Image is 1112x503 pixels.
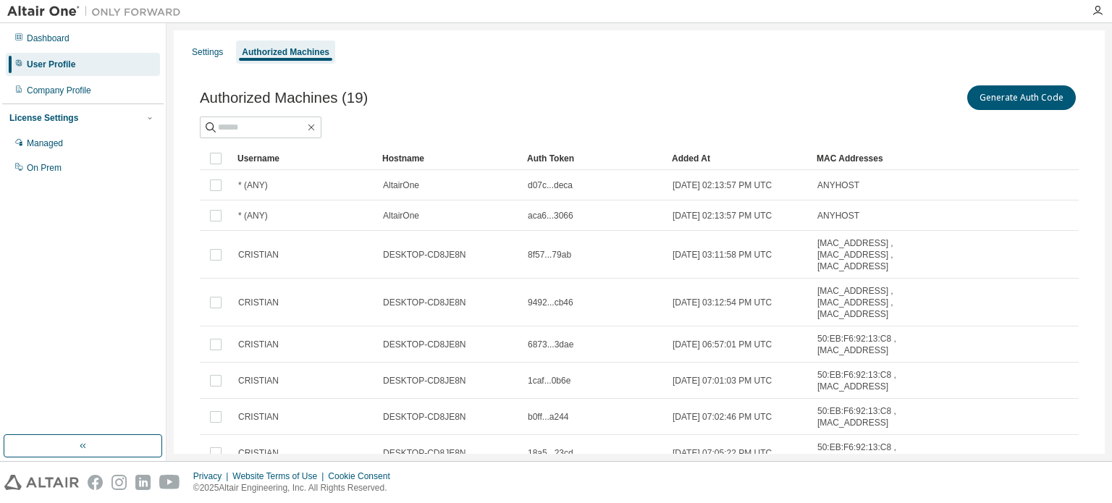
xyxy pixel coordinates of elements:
[4,475,79,490] img: altair_logo.svg
[238,411,279,423] span: CRISTIAN
[232,470,328,482] div: Website Terms of Use
[135,475,151,490] img: linkedin.svg
[673,210,772,221] span: [DATE] 02:13:57 PM UTC
[328,470,398,482] div: Cookie Consent
[528,411,569,423] span: b0ff...a244
[673,411,772,423] span: [DATE] 07:02:46 PM UTC
[383,297,466,308] span: DESKTOP-CD8JE8N
[528,375,570,386] span: 1caf...0b6e
[817,369,919,392] span: 50:EB:F6:92:13:C8 , [MAC_ADDRESS]
[111,475,127,490] img: instagram.svg
[7,4,188,19] img: Altair One
[27,33,69,44] div: Dashboard
[193,482,399,494] p: © 2025 Altair Engineering, Inc. All Rights Reserved.
[528,210,573,221] span: aca6...3066
[673,447,772,459] span: [DATE] 07:05:22 PM UTC
[673,339,772,350] span: [DATE] 06:57:01 PM UTC
[672,147,805,170] div: Added At
[528,179,573,191] span: d07c...deca
[673,297,772,308] span: [DATE] 03:12:54 PM UTC
[527,147,660,170] div: Auth Token
[673,249,772,261] span: [DATE] 03:11:58 PM UTC
[817,441,919,465] span: 50:EB:F6:92:13:C8 , [MAC_ADDRESS]
[383,339,466,350] span: DESKTOP-CD8JE8N
[817,405,919,428] span: 50:EB:F6:92:13:C8 , [MAC_ADDRESS]
[238,297,279,308] span: CRISTIAN
[383,179,419,191] span: AltairOne
[238,249,279,261] span: CRISTIAN
[528,297,573,308] span: 9492...cb46
[382,147,515,170] div: Hostname
[9,112,78,124] div: License Settings
[193,470,232,482] div: Privacy
[528,249,571,261] span: 8f57...79ab
[528,447,573,459] span: 18a5...23cd
[159,475,180,490] img: youtube.svg
[817,285,919,320] span: [MAC_ADDRESS] , [MAC_ADDRESS] , [MAC_ADDRESS]
[200,90,368,106] span: Authorized Machines (19)
[528,339,573,350] span: 6873...3dae
[673,179,772,191] span: [DATE] 02:13:57 PM UTC
[383,375,466,386] span: DESKTOP-CD8JE8N
[817,333,919,356] span: 50:EB:F6:92:13:C8 , [MAC_ADDRESS]
[242,46,329,58] div: Authorized Machines
[27,138,63,149] div: Managed
[673,375,772,386] span: [DATE] 07:01:03 PM UTC
[237,147,371,170] div: Username
[383,411,466,423] span: DESKTOP-CD8JE8N
[238,447,279,459] span: CRISTIAN
[192,46,223,58] div: Settings
[967,85,1076,110] button: Generate Auth Code
[383,447,466,459] span: DESKTOP-CD8JE8N
[238,339,279,350] span: CRISTIAN
[383,249,466,261] span: DESKTOP-CD8JE8N
[27,85,91,96] div: Company Profile
[238,375,279,386] span: CRISTIAN
[88,475,103,490] img: facebook.svg
[817,147,919,170] div: MAC Addresses
[238,179,268,191] span: * (ANY)
[817,179,859,191] span: ANYHOST
[383,210,419,221] span: AltairOne
[27,59,75,70] div: User Profile
[27,162,62,174] div: On Prem
[238,210,268,221] span: * (ANY)
[817,210,859,221] span: ANYHOST
[817,237,919,272] span: [MAC_ADDRESS] , [MAC_ADDRESS] , [MAC_ADDRESS]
